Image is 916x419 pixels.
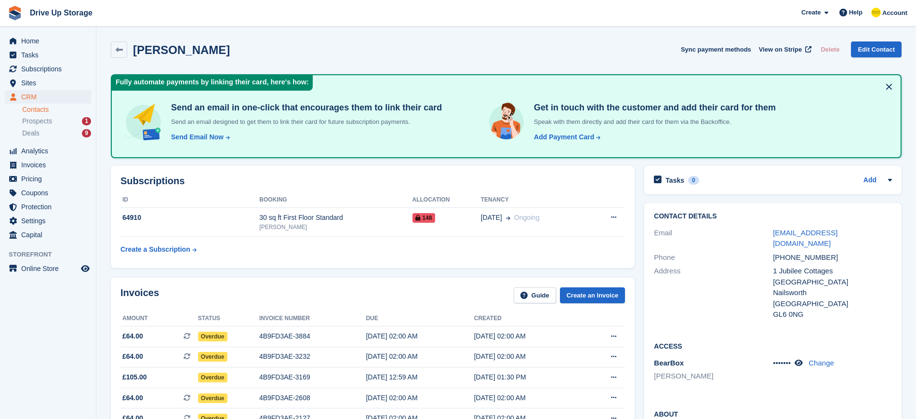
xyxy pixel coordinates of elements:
[259,372,366,382] div: 4B9FD3AE-3169
[5,76,91,90] a: menu
[366,311,474,326] th: Due
[21,172,79,186] span: Pricing
[5,48,91,62] a: menu
[801,8,821,17] span: Create
[5,158,91,172] a: menu
[481,213,502,223] span: [DATE]
[21,214,79,228] span: Settings
[412,213,435,223] span: 148
[474,331,583,341] div: [DATE] 02:00 AM
[5,186,91,200] a: menu
[259,192,412,208] th: Booking
[474,372,583,382] div: [DATE] 01:30 PM
[5,34,91,48] a: menu
[366,331,474,341] div: [DATE] 02:00 AM
[80,263,91,274] a: Preview store
[514,214,540,221] span: Ongoing
[21,76,79,90] span: Sites
[21,144,79,158] span: Analytics
[198,352,227,362] span: Overdue
[412,192,481,208] th: Allocation
[474,311,583,326] th: Created
[809,359,834,367] a: Change
[120,311,198,326] th: Amount
[22,116,91,126] a: Prospects 1
[534,132,594,142] div: Add Payment Card
[863,175,876,186] a: Add
[5,228,91,242] a: menu
[654,228,773,249] div: Email
[120,192,259,208] th: ID
[21,200,79,214] span: Protection
[120,213,259,223] div: 64910
[9,250,96,259] span: Storefront
[487,102,526,142] img: get-in-touch-e3e95b6451f4e49772a6039d3abdde126589d6f45a760754adfa51be33bf0f70.svg
[120,244,190,255] div: Create a Subscription
[773,229,837,248] a: [EMAIL_ADDRESS][DOMAIN_NAME]
[755,41,813,57] a: View on Stripe
[654,359,684,367] span: BearBox
[481,192,588,208] th: Tenancy
[530,102,776,113] h4: Get in touch with the customer and add their card for them
[654,213,892,220] h2: Contact Details
[366,393,474,403] div: [DATE] 02:00 AM
[773,359,791,367] span: •••••••
[5,262,91,275] a: menu
[5,172,91,186] a: menu
[654,266,773,320] div: Address
[171,132,224,142] div: Send Email Now
[5,62,91,76] a: menu
[82,129,91,137] div: 9
[366,372,474,382] div: [DATE] 12:59 AM
[259,223,412,231] div: [PERSON_NAME]
[773,252,892,263] div: [PHONE_NUMBER]
[112,75,313,91] div: Fully automate payments by linking their card, here's how:
[5,144,91,158] a: menu
[22,105,91,114] a: Contacts
[474,393,583,403] div: [DATE] 02:00 AM
[773,277,892,288] div: [GEOGRAPHIC_DATA]
[654,341,892,351] h2: Access
[198,332,227,341] span: Overdue
[514,287,556,303] a: Guide
[851,41,902,57] a: Edit Contact
[133,43,230,56] h2: [PERSON_NAME]
[167,102,442,113] h4: Send an email in one-click that encourages them to link their card
[759,45,802,54] span: View on Stripe
[26,5,96,21] a: Drive Up Storage
[259,351,366,362] div: 4B9FD3AE-3232
[122,331,143,341] span: £64.00
[21,48,79,62] span: Tasks
[120,287,159,303] h2: Invoices
[82,117,91,125] div: 1
[21,90,79,104] span: CRM
[5,200,91,214] a: menu
[259,213,412,223] div: 30 sq ft First Floor Standard
[198,311,259,326] th: Status
[21,34,79,48] span: Home
[654,409,892,419] h2: About
[198,373,227,382] span: Overdue
[122,372,147,382] span: £105.00
[21,262,79,275] span: Online Store
[123,102,163,142] img: send-email-b5881ef4c8f827a638e46e229e590028c7e36e3a6c99d2365469aff88783de13.svg
[21,228,79,242] span: Capital
[22,117,52,126] span: Prospects
[122,393,143,403] span: £64.00
[773,287,892,298] div: Nailsworth
[681,41,751,57] button: Sync payment methods
[5,214,91,228] a: menu
[530,132,601,142] a: Add Payment Card
[654,252,773,263] div: Phone
[21,62,79,76] span: Subscriptions
[773,298,892,310] div: [GEOGRAPHIC_DATA]
[259,393,366,403] div: 4B9FD3AE-2608
[167,117,442,127] p: Send an email designed to get them to link their card for future subscription payments.
[849,8,863,17] span: Help
[120,241,197,258] a: Create a Subscription
[198,393,227,403] span: Overdue
[654,371,773,382] li: [PERSON_NAME]
[882,8,907,18] span: Account
[21,186,79,200] span: Coupons
[22,128,91,138] a: Deals 9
